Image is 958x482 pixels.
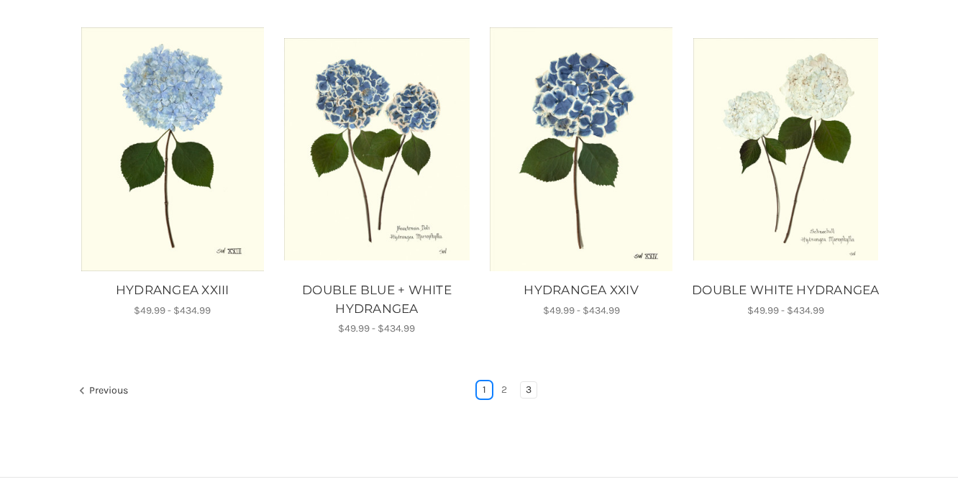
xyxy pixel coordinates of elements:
[78,381,880,401] nav: pagination
[134,304,211,317] span: $49.99 - $434.99
[80,27,265,271] img: Unframed
[521,382,537,398] a: Page 3 of 3
[478,382,491,398] a: Page 1 of 3
[78,382,133,401] a: Previous
[338,322,415,335] span: $49.99 - $434.99
[496,382,512,398] a: Page 2 of 3
[693,38,878,260] img: Unframed
[78,281,267,300] a: HYDRANGEA XXIII, Price range from $49.99 to $434.99
[284,38,469,260] img: Unframed
[284,27,469,271] a: DOUBLE BLUE + WHITE HYDRANGEA, Price range from $49.99 to $434.99
[282,281,471,318] a: DOUBLE BLUE + WHITE HYDRANGEA, Price range from $49.99 to $434.99
[693,27,878,271] a: DOUBLE WHITE HYDRANGEA, Price range from $49.99 to $434.99
[543,304,620,317] span: $49.99 - $434.99
[80,27,265,271] a: HYDRANGEA XXIII, Price range from $49.99 to $434.99
[691,281,880,300] a: DOUBLE WHITE HYDRANGEA, Price range from $49.99 to $434.99
[489,27,674,271] a: HYDRANGEA XXIV, Price range from $49.99 to $434.99
[747,304,824,317] span: $49.99 - $434.99
[489,27,674,271] img: Unframed
[487,281,676,300] a: HYDRANGEA XXIV, Price range from $49.99 to $434.99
